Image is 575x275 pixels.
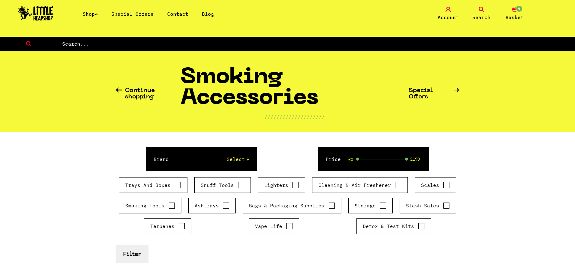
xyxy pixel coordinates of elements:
[83,11,98,17] a: Shop
[150,222,185,230] label: Terpenes
[255,222,293,230] label: Vape Life
[202,11,214,17] a: Blog
[421,181,450,189] label: Scales
[111,11,154,17] a: Special Offers
[438,14,459,21] span: Account
[125,202,175,209] label: Smoking Tools
[348,157,353,162] span: £0
[516,5,523,12] span: 0
[62,40,575,48] input: Search...
[409,88,460,100] a: Special Offers
[180,67,409,113] h1: Smoking Accessories
[264,181,299,189] label: Lighters
[18,6,53,21] img: Little Head Shop Logo
[201,181,244,189] label: Snuff Tools
[116,88,180,100] a: Continue shopping
[167,11,188,17] a: Contact
[116,245,149,263] button: Filter
[355,202,386,209] label: Storage
[125,181,181,189] label: Trays And Boxes
[500,7,530,21] a: 0 Basket
[318,181,401,189] label: Cleaning & Air Freshener
[472,14,490,21] span: Search
[326,155,341,163] label: Price
[363,222,425,230] label: Detox & Test Kits
[264,113,325,120] p: ////////////////////
[466,7,497,21] a: Search
[410,157,420,161] span: £190
[406,202,450,209] label: Stash Safes
[249,202,335,209] label: Bags & Packaging Supplies
[154,155,169,163] label: Brand
[195,202,229,209] label: Ashtrays
[506,14,524,21] span: Basket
